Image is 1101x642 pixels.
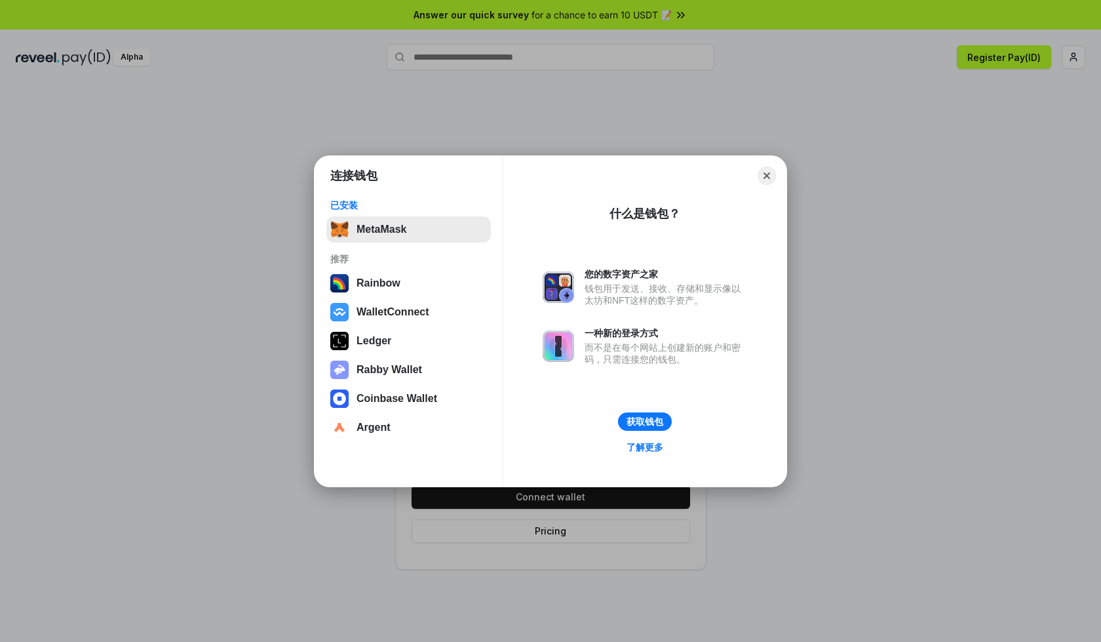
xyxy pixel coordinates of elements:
[357,364,422,376] div: Rabby Wallet
[627,441,663,453] div: 了解更多
[585,283,747,306] div: 钱包用于发送、接收、存储和显示像以太坊和NFT这样的数字资产。
[330,390,349,408] img: svg+xml,%3Csvg%20width%3D%2228%22%20height%3D%2228%22%20viewBox%3D%220%200%2028%2028%22%20fill%3D...
[585,342,747,365] div: 而不是在每个网站上创建新的账户和密码，只需连接您的钱包。
[330,303,349,321] img: svg+xml,%3Csvg%20width%3D%2228%22%20height%3D%2228%22%20viewBox%3D%220%200%2028%2028%22%20fill%3D...
[330,274,349,292] img: svg+xml,%3Csvg%20width%3D%22120%22%20height%3D%22120%22%20viewBox%3D%220%200%20120%20120%22%20fil...
[326,414,491,441] button: Argent
[357,335,391,347] div: Ledger
[357,422,391,433] div: Argent
[330,332,349,350] img: svg+xml,%3Csvg%20xmlns%3D%22http%3A%2F%2Fwww.w3.org%2F2000%2Fsvg%22%20width%3D%2228%22%20height%3...
[357,306,429,318] div: WalletConnect
[585,268,747,280] div: 您的数字资产之家
[543,331,574,362] img: svg+xml,%3Csvg%20xmlns%3D%22http%3A%2F%2Fwww.w3.org%2F2000%2Fsvg%22%20fill%3D%22none%22%20viewBox...
[326,328,491,354] button: Ledger
[585,327,747,339] div: 一种新的登录方式
[330,220,349,239] img: svg+xml,%3Csvg%20fill%3D%22none%22%20height%3D%2233%22%20viewBox%3D%220%200%2035%2033%22%20width%...
[330,253,487,265] div: 推荐
[609,206,680,222] div: 什么是钱包？
[330,168,377,184] h1: 连接钱包
[357,224,406,235] div: MetaMask
[618,412,672,431] button: 获取钱包
[326,216,491,243] button: MetaMask
[326,357,491,383] button: Rabby Wallet
[543,271,574,303] img: svg+xml,%3Csvg%20xmlns%3D%22http%3A%2F%2Fwww.w3.org%2F2000%2Fsvg%22%20fill%3D%22none%22%20viewBox...
[330,361,349,379] img: svg+xml,%3Csvg%20xmlns%3D%22http%3A%2F%2Fwww.w3.org%2F2000%2Fsvg%22%20fill%3D%22none%22%20viewBox...
[627,416,663,428] div: 获取钱包
[326,386,491,412] button: Coinbase Wallet
[330,418,349,437] img: svg+xml,%3Csvg%20width%3D%2228%22%20height%3D%2228%22%20viewBox%3D%220%200%2028%2028%22%20fill%3D...
[326,299,491,325] button: WalletConnect
[619,439,671,456] a: 了解更多
[357,277,400,289] div: Rainbow
[758,167,776,185] button: Close
[330,199,487,211] div: 已安装
[357,393,437,405] div: Coinbase Wallet
[326,270,491,296] button: Rainbow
